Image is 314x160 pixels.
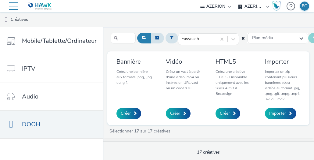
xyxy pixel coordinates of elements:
[265,58,300,66] h3: Importer
[216,58,251,66] h3: HTML5
[269,110,286,117] span: Importer
[121,110,131,117] span: Créer
[265,69,300,102] p: Importez un zip contenant plusieurs bannières et/ou vidéos au format .jpg, .png, .gif, .mpg, .mp4...
[109,128,173,134] a: Sélectionner sur 17 créatives
[265,108,296,119] a: Importer
[111,33,136,43] input: Rechercher...
[166,58,201,66] h3: Vidéo
[22,64,35,73] span: IPTV
[252,35,276,41] span: Plan média...
[22,92,38,101] span: Audio
[272,1,284,11] a: Hawk Academy
[302,2,307,11] div: EG
[116,108,141,119] a: Créer
[28,2,52,10] img: undefined Logo
[216,108,240,119] a: Créer
[22,120,40,129] span: DOOH
[166,108,191,119] a: Créer
[166,69,201,91] p: Créez un vast à partir d'une video .mp4 ou insérez un URL vast ou un code XML.
[116,58,152,66] h3: Bannière
[3,17,9,23] img: dooh
[22,36,97,45] span: Mobile/Tablette/Ordinateur
[197,149,220,155] span: 17 créatives
[272,1,281,11] img: Hawk Academy
[116,69,152,85] p: Créez une bannière aux formats .png, .jpg ou .gif.
[220,110,230,117] span: Créer
[170,110,180,117] span: Créer
[134,128,139,134] strong: 17
[216,69,251,96] p: Créez une créative HTML5. Disponible uniquement avec les SSPs AIOO & Broadsign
